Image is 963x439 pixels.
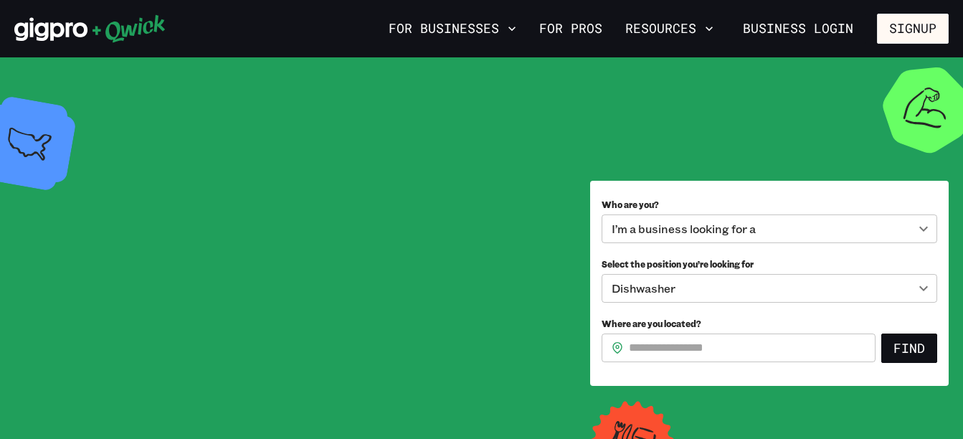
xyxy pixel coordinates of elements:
div: I’m a business looking for a [602,214,937,243]
button: Resources [620,16,719,41]
button: Signup [877,14,949,44]
span: Where are you located? [602,318,701,329]
span: Who are you? [602,199,659,210]
div: Dishwasher [602,274,937,303]
a: Business Login [731,14,865,44]
a: For Pros [533,16,608,41]
button: For Businesses [383,16,522,41]
span: Select the position you’re looking for [602,258,754,270]
button: Find [881,334,937,364]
